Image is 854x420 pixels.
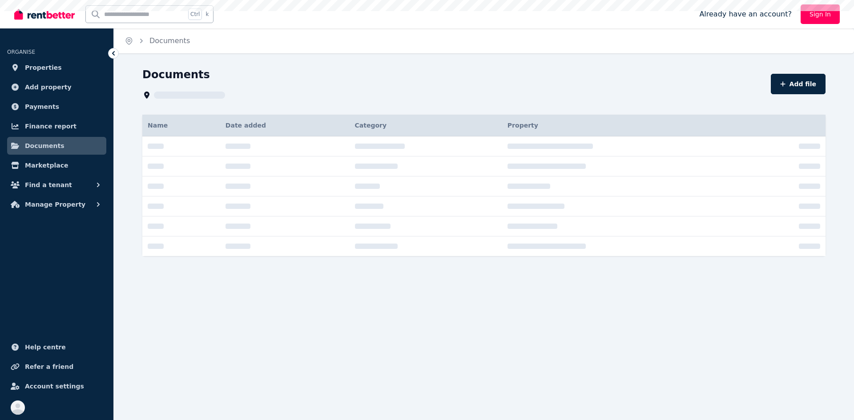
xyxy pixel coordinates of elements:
[25,180,72,190] span: Find a tenant
[148,122,168,129] span: Name
[25,160,68,171] span: Marketplace
[188,8,202,20] span: Ctrl
[502,115,745,136] th: Property
[7,377,106,395] a: Account settings
[142,68,210,82] h1: Documents
[25,62,62,73] span: Properties
[25,101,59,112] span: Payments
[25,381,84,392] span: Account settings
[7,358,106,376] a: Refer a friend
[149,36,190,45] a: Documents
[220,115,350,136] th: Date added
[7,196,106,213] button: Manage Property
[25,199,85,210] span: Manage Property
[25,121,77,132] span: Finance report
[801,4,840,24] a: Sign In
[699,9,792,20] span: Already have an account?
[14,8,75,21] img: RentBetter
[25,82,72,92] span: Add property
[350,115,502,136] th: Category
[7,117,106,135] a: Finance report
[7,49,35,55] span: ORGANISE
[7,176,106,194] button: Find a tenant
[7,98,106,116] a: Payments
[7,78,106,96] a: Add property
[771,74,826,94] button: Add file
[7,338,106,356] a: Help centre
[7,156,106,174] a: Marketplace
[25,140,64,151] span: Documents
[7,137,106,155] a: Documents
[25,342,66,352] span: Help centre
[7,59,106,76] a: Properties
[114,28,201,53] nav: Breadcrumb
[205,11,209,18] span: k
[25,361,73,372] span: Refer a friend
